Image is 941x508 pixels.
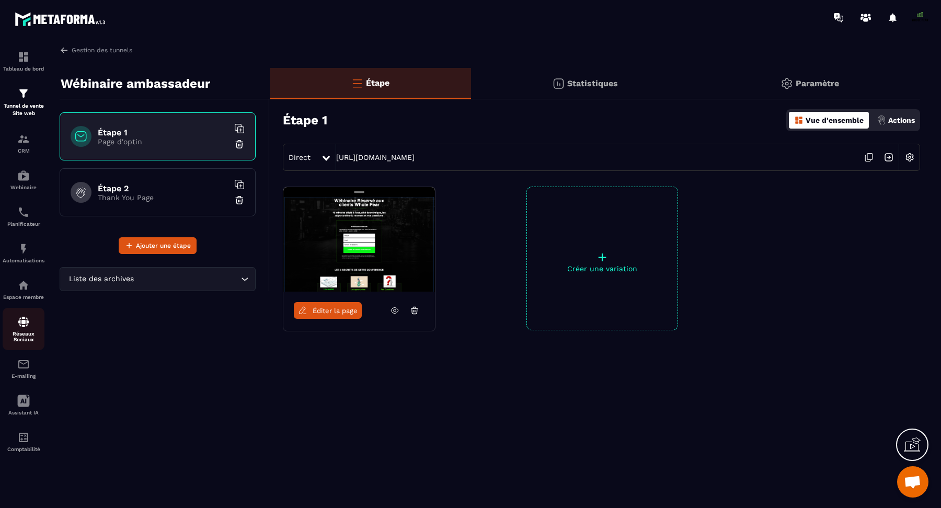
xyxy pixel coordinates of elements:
img: social-network [17,316,30,328]
a: schedulerschedulerPlanificateur [3,198,44,235]
a: formationformationCRM [3,125,44,161]
button: Ajouter une étape [119,237,197,254]
img: bars-o.4a397970.svg [351,77,363,89]
a: Éditer la page [294,302,362,319]
p: Wébinaire ambassadeur [61,73,210,94]
img: arrow [60,45,69,55]
img: email [17,358,30,371]
img: dashboard-orange.40269519.svg [794,116,804,125]
a: [URL][DOMAIN_NAME] [336,153,415,161]
h6: Étape 2 [98,183,228,193]
p: Planificateur [3,221,44,227]
div: Ouvrir le chat [897,466,928,498]
img: arrow-next.bcc2205e.svg [879,147,899,167]
p: Statistiques [567,78,618,88]
img: actions.d6e523a2.png [877,116,886,125]
p: Automatisations [3,258,44,263]
p: E-mailing [3,373,44,379]
h3: Étape 1 [283,113,327,128]
p: Tableau de bord [3,66,44,72]
a: accountantaccountantComptabilité [3,423,44,460]
img: automations [17,169,30,182]
a: social-networksocial-networkRéseaux Sociaux [3,308,44,350]
img: scheduler [17,206,30,218]
img: setting-gr.5f69749f.svg [781,77,793,90]
p: CRM [3,148,44,154]
a: automationsautomationsEspace membre [3,271,44,308]
img: automations [17,243,30,255]
img: stats.20deebd0.svg [552,77,565,90]
p: Espace membre [3,294,44,300]
p: Étape [366,78,389,88]
p: Comptabilité [3,446,44,452]
p: Actions [888,116,915,124]
span: Direct [289,153,311,161]
img: image [283,187,435,292]
a: Assistant IA [3,387,44,423]
p: Webinaire [3,184,44,190]
img: logo [15,9,109,29]
div: Search for option [60,267,256,291]
span: Liste des archives [66,273,136,285]
p: Tunnel de vente Site web [3,102,44,117]
a: formationformationTunnel de vente Site web [3,79,44,125]
a: formationformationTableau de bord [3,43,44,79]
input: Search for option [136,273,238,285]
p: Réseaux Sociaux [3,331,44,342]
img: trash [234,195,245,205]
img: formation [17,87,30,100]
p: Page d'optin [98,137,228,146]
a: emailemailE-mailing [3,350,44,387]
p: + [527,250,678,264]
img: accountant [17,431,30,444]
img: automations [17,279,30,292]
img: trash [234,139,245,149]
p: Vue d'ensemble [806,116,864,124]
p: Créer une variation [527,264,678,273]
span: Éditer la page [313,307,358,315]
a: automationsautomationsWebinaire [3,161,44,198]
a: automationsautomationsAutomatisations [3,235,44,271]
img: formation [17,51,30,63]
img: setting-w.858f3a88.svg [900,147,920,167]
img: formation [17,133,30,145]
span: Ajouter une étape [136,240,191,251]
h6: Étape 1 [98,128,228,137]
p: Thank You Page [98,193,228,202]
a: Gestion des tunnels [60,45,132,55]
p: Assistant IA [3,410,44,415]
p: Paramètre [796,78,839,88]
